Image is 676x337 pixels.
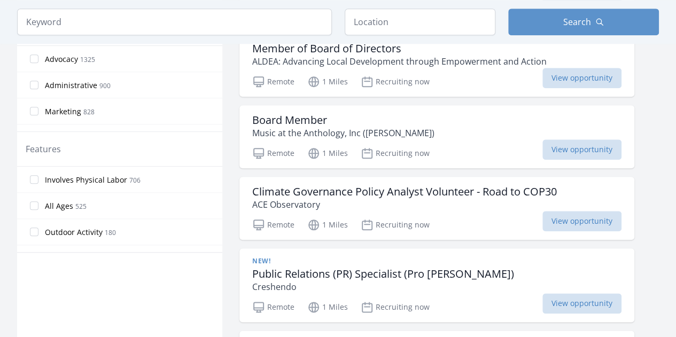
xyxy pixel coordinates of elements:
[45,201,73,211] span: All Ages
[252,75,294,88] p: Remote
[30,107,38,115] input: Marketing 828
[252,147,294,160] p: Remote
[30,54,38,63] input: Advocacy 1325
[252,268,514,280] h3: Public Relations (PR) Specialist (Pro [PERSON_NAME])
[83,107,95,116] span: 828
[45,227,103,238] span: Outdoor Activity
[239,248,634,322] a: New! Public Relations (PR) Specialist (Pro [PERSON_NAME]) Creshendo Remote 1 Miles Recruiting now...
[30,81,38,89] input: Administrative 900
[252,42,547,55] h3: Member of Board of Directors
[129,176,141,185] span: 706
[45,106,81,117] span: Marketing
[45,54,78,65] span: Advocacy
[30,175,38,184] input: Involves Physical Labor 706
[542,139,621,160] span: View opportunity
[307,75,348,88] p: 1 Miles
[105,228,116,237] span: 180
[252,55,547,68] p: ALDEA: Advancing Local Development through Empowerment and Action
[45,80,97,91] span: Administrative
[542,293,621,314] span: View opportunity
[307,301,348,314] p: 1 Miles
[99,81,111,90] span: 900
[252,185,557,198] h3: Climate Governance Policy Analyst Volunteer - Road to COP30
[563,15,591,28] span: Search
[361,75,430,88] p: Recruiting now
[252,127,434,139] p: Music at the Anthology, Inc ([PERSON_NAME])
[17,9,332,35] input: Keyword
[30,201,38,210] input: All Ages 525
[307,218,348,231] p: 1 Miles
[45,175,127,185] span: Involves Physical Labor
[252,198,557,211] p: ACE Observatory
[252,301,294,314] p: Remote
[508,9,659,35] button: Search
[542,68,621,88] span: View opportunity
[75,202,87,211] span: 525
[345,9,495,35] input: Location
[252,280,514,293] p: Creshendo
[30,228,38,236] input: Outdoor Activity 180
[361,218,430,231] p: Recruiting now
[542,211,621,231] span: View opportunity
[252,114,434,127] h3: Board Member
[307,147,348,160] p: 1 Miles
[252,257,270,265] span: New!
[239,34,634,97] a: Member of Board of Directors ALDEA: Advancing Local Development through Empowerment and Action Re...
[252,218,294,231] p: Remote
[239,177,634,240] a: Climate Governance Policy Analyst Volunteer - Road to COP30 ACE Observatory Remote 1 Miles Recrui...
[361,301,430,314] p: Recruiting now
[361,147,430,160] p: Recruiting now
[239,105,634,168] a: Board Member Music at the Anthology, Inc ([PERSON_NAME]) Remote 1 Miles Recruiting now View oppor...
[80,55,95,64] span: 1325
[26,143,61,155] legend: Features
